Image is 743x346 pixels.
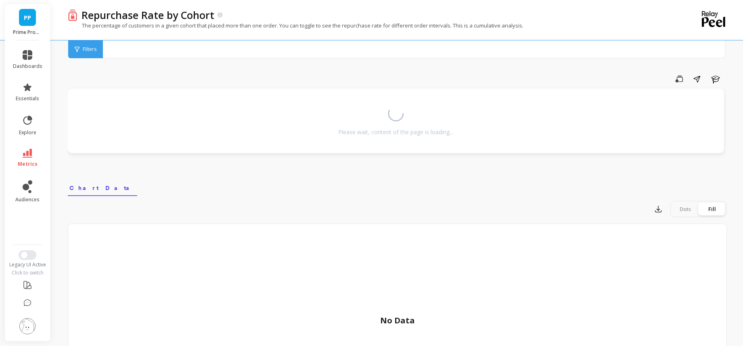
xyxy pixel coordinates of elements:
span: Filters [83,46,96,53]
button: Switch to New UI [19,250,36,260]
span: PP [24,13,31,22]
span: dashboards [13,63,42,70]
p: The percentage of customers in a given cohort that placed more than one order. You can toggle to ... [68,22,523,29]
div: Dots [672,203,699,215]
span: metrics [18,161,38,167]
p: No Data [380,315,415,326]
span: audiences [15,196,40,203]
span: essentials [16,95,39,102]
div: Please wait, content of the page is loading... [338,128,453,136]
nav: Tabs [68,177,727,196]
p: Repurchase Rate by Cohort [82,8,214,22]
p: Prime Prometics™ [13,29,42,36]
div: Legacy UI Active [5,262,50,268]
img: profile picture [19,318,36,334]
div: Fill [699,203,725,215]
span: Chart Data [69,184,136,192]
div: Click to switch [5,270,50,276]
img: header icon [68,9,77,21]
span: explore [19,129,36,136]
